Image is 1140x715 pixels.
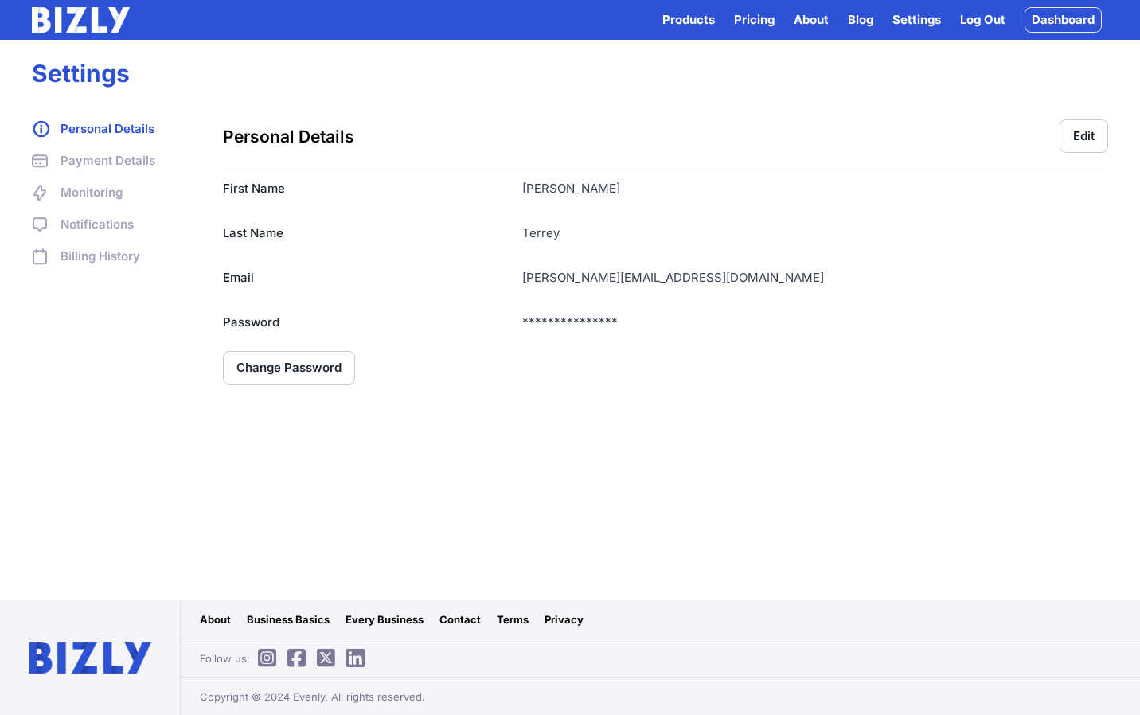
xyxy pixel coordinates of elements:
[522,224,1108,243] dd: Terrey
[200,651,373,666] span: Follow us:
[32,247,191,266] a: Billing History
[497,611,529,627] a: Terms
[734,10,775,29] a: Pricing
[223,179,509,198] dt: First Name
[892,10,941,29] a: Settings
[223,313,509,332] dt: Password
[32,215,191,234] a: Notifications
[32,183,191,202] a: Monitoring
[200,611,231,627] a: About
[223,126,354,147] h3: Personal Details
[545,611,584,627] a: Privacy
[32,119,191,139] a: Personal Details
[794,10,829,29] a: About
[223,268,509,287] dt: Email
[960,10,1005,29] a: Log Out
[346,611,424,627] a: Every Business
[247,611,330,627] a: Business Basics
[223,224,509,243] dt: Last Name
[522,268,1108,287] dd: [PERSON_NAME][EMAIL_ADDRESS][DOMAIN_NAME]
[439,611,481,627] a: Contact
[848,10,873,29] a: Blog
[223,351,355,385] a: Change Password
[1060,119,1108,153] button: Edit
[662,10,715,29] button: Products
[32,151,191,170] a: Payment Details
[1025,7,1102,33] a: Dashboard
[200,689,425,705] span: Copyright © 2024 Evenly. All rights reserved.
[32,59,1108,88] h1: Settings
[522,179,1108,198] dd: [PERSON_NAME]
